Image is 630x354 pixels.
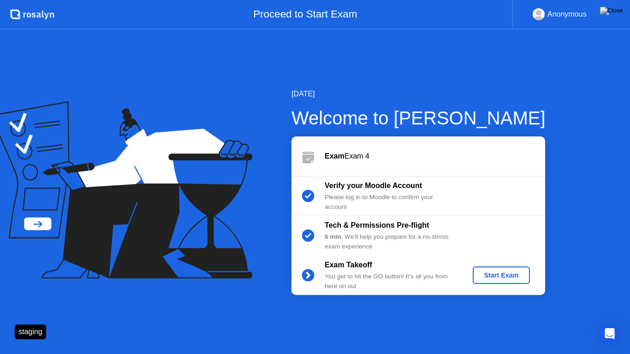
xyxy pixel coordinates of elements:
[9,124,175,159] div: Send us a messageWe typically reply in under 2 minutes
[325,152,345,160] b: Exam
[108,15,126,33] img: Profile image for Ishaq
[325,272,458,291] div: You get to hit the GO button! It’s all you from here on out
[19,142,154,151] div: We typically reply in under 2 minutes
[19,220,155,240] div: Downloading & Installing [PERSON_NAME] App (Canvas)
[146,292,161,299] span: Help
[13,260,171,277] div: System Requirements
[325,261,372,269] b: Exam Takeoff
[291,88,546,100] div: [DATE]
[18,19,72,31] img: logo
[325,182,422,189] b: Verify your Moodle Account
[18,65,166,81] p: Hi there 👋
[61,269,123,306] button: Messages
[325,151,545,162] div: Exam 4
[13,168,171,186] button: Search for help
[325,221,429,229] b: Tech & Permissions Pre-flight
[291,104,546,132] div: Welcome to [PERSON_NAME]
[20,292,41,299] span: Home
[19,194,155,213] div: [PERSON_NAME] - Camera Access (Windows)
[123,269,184,306] button: Help
[13,243,171,260] div: Closing Applications (Windows)
[19,264,155,274] div: System Requirements
[325,193,458,212] div: Please log in to Moodle to confirm your account
[125,15,144,33] div: Profile image for Sonny
[476,271,526,279] div: Start Exam
[13,190,171,217] div: [PERSON_NAME] - Camera Access (Windows)
[599,323,621,345] iframe: Intercom live chat
[18,81,166,112] p: How can I assist you?
[19,172,75,182] span: Search for help
[473,266,529,284] button: Start Exam
[325,233,341,240] b: 5 min
[159,15,175,31] div: Close
[325,232,458,251] div: : We’ll help you prepare for a no-stress exam experience
[19,247,155,257] div: Closing Applications (Windows)
[13,217,171,243] div: Downloading & Installing [PERSON_NAME] App (Canvas)
[90,15,109,33] img: Profile image for Abdul
[600,7,623,14] img: Close
[15,324,46,339] div: staging
[547,8,587,20] div: Anonymous
[19,132,154,142] div: Send us a message
[77,292,108,299] span: Messages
